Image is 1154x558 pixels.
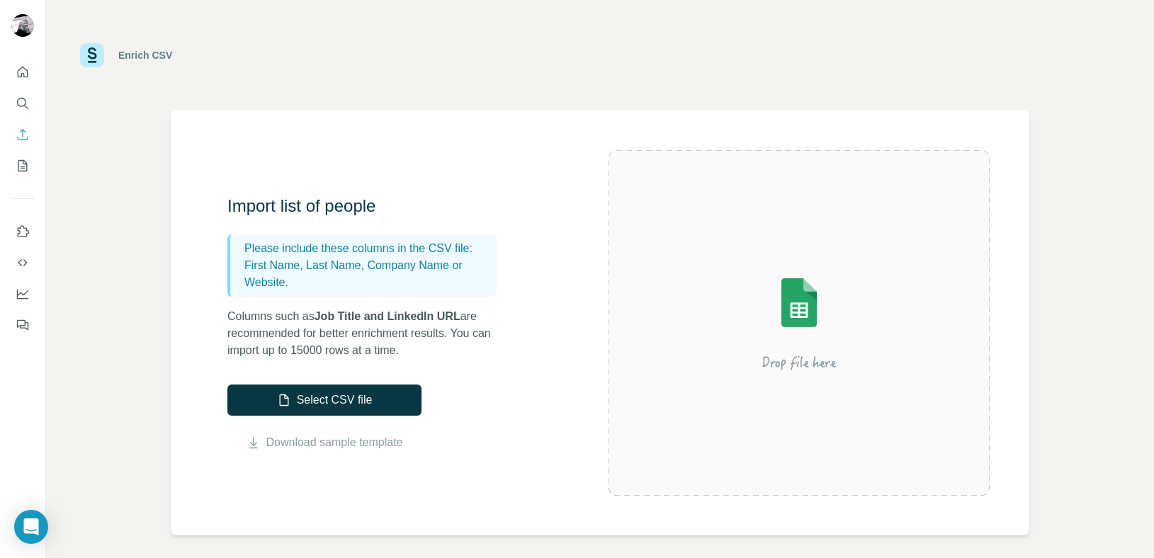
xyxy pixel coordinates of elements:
button: Select CSV file [227,385,422,416]
img: Surfe Illustration - Drop file here or select below [672,238,927,408]
p: First Name, Last Name, Company Name or Website. [244,257,491,291]
button: Dashboard [11,281,34,307]
button: Enrich CSV [11,122,34,147]
h3: Import list of people [227,195,511,217]
button: Feedback [11,312,34,338]
p: Please include these columns in the CSV file: [244,240,491,257]
a: Download sample template [266,434,403,451]
img: Avatar [11,14,34,37]
img: Surfe Logo [80,43,104,67]
div: Open Intercom Messenger [14,510,48,544]
button: Use Surfe API [11,250,34,275]
button: Download sample template [227,434,422,451]
button: Quick start [11,59,34,85]
button: My lists [11,153,34,178]
button: Search [11,91,34,116]
div: Enrich CSV [118,48,172,62]
button: Use Surfe on LinkedIn [11,219,34,244]
p: Columns such as are recommended for better enrichment results. You can import up to 15000 rows at... [227,308,511,359]
span: Job Title and LinkedIn URL [315,310,460,322]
